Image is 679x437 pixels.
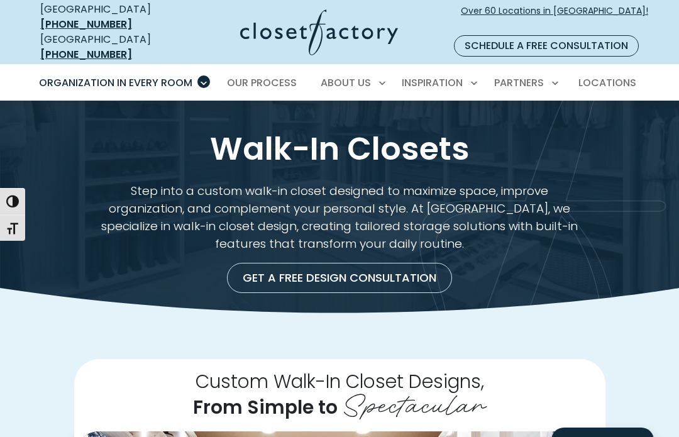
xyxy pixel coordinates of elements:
a: [PHONE_NUMBER] [40,47,132,62]
span: Spectacular [343,381,486,423]
a: Get a Free Design Consultation [227,263,452,293]
a: [PHONE_NUMBER] [40,17,132,31]
img: Closet Factory Logo [240,9,398,55]
span: About Us [321,75,371,90]
span: Locations [578,75,636,90]
a: Schedule a Free Consultation [454,35,639,57]
span: Over 60 Locations in [GEOGRAPHIC_DATA]! [461,4,648,31]
div: [GEOGRAPHIC_DATA] [40,32,177,62]
span: Custom Walk-In Closet Designs, [196,368,484,394]
nav: Primary Menu [30,65,649,101]
span: From Simple to [193,394,338,420]
span: Partners [494,75,544,90]
p: Step into a custom walk-in closet designed to maximize space, improve organization, and complemen... [99,182,580,253]
span: Organization in Every Room [39,75,192,90]
span: Our Process [227,75,297,90]
h1: Walk-In Closets [49,131,630,167]
span: Inspiration [402,75,463,90]
div: [GEOGRAPHIC_DATA] [40,2,177,32]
